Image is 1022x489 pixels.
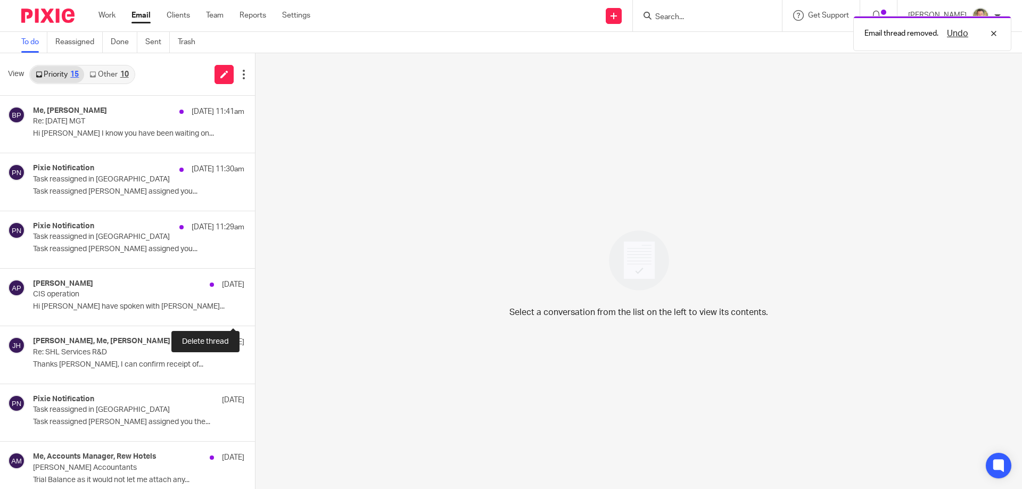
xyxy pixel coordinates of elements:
h4: Pixie Notification [33,395,94,404]
a: Clients [167,10,190,21]
a: Settings [282,10,310,21]
img: svg%3E [8,222,25,239]
span: View [8,69,24,80]
h4: [PERSON_NAME], Me, [PERSON_NAME] [33,337,170,346]
img: High%20Res%20Andrew%20Price%20Accountants_Poppy%20Jakes%20photography-1118.jpg [972,7,989,24]
a: Done [111,32,137,53]
h4: Pixie Notification [33,222,94,231]
a: Email [131,10,151,21]
p: Email thread removed. [864,28,938,39]
button: Undo [944,27,971,40]
p: [DATE] 11:29am [192,222,244,233]
p: Task reassigned [PERSON_NAME] assigned you... [33,245,244,254]
img: svg%3E [8,337,25,354]
a: Trash [178,32,203,53]
p: [DATE] [222,279,244,290]
img: svg%3E [8,106,25,123]
p: Select a conversation from the list on the left to view its contents. [509,306,768,319]
div: 15 [70,71,79,78]
a: To do [21,32,47,53]
a: Reassigned [55,32,103,53]
img: svg%3E [8,279,25,296]
a: Work [98,10,116,21]
p: Task reassigned in [GEOGRAPHIC_DATA] [33,233,202,242]
div: 10 [120,71,129,78]
p: [PERSON_NAME] Accountants [33,463,202,473]
p: Re: [DATE] MGT [33,117,202,126]
img: svg%3E [8,452,25,469]
p: Hi [PERSON_NAME] have spoken with [PERSON_NAME]... [33,302,244,311]
p: [DATE] [222,337,244,347]
p: Re: SHL Services R&D [33,348,202,357]
p: Task reassigned in [GEOGRAPHIC_DATA] [33,175,202,184]
p: [DATE] [222,395,244,405]
a: Sent [145,32,170,53]
p: [DATE] 11:41am [192,106,244,117]
a: Priority15 [30,66,84,83]
p: Task reassigned [PERSON_NAME] assigned you... [33,187,244,196]
p: Task reassigned in [GEOGRAPHIC_DATA] [33,405,202,415]
p: [DATE] [222,452,244,463]
a: Reports [240,10,266,21]
p: CIS operation [33,290,202,299]
img: image [602,223,676,297]
p: Trial Balance as it would not let me attach any... [33,476,244,485]
h4: Me, [PERSON_NAME] [33,106,107,115]
h4: Pixie Notification [33,164,94,173]
a: Team [206,10,224,21]
p: Hi [PERSON_NAME] I know you have been waiting on... [33,129,244,138]
img: Pixie [21,9,75,23]
img: svg%3E [8,395,25,412]
a: Other10 [84,66,134,83]
img: svg%3E [8,164,25,181]
p: Task reassigned [PERSON_NAME] assigned you the... [33,418,244,427]
h4: [PERSON_NAME] [33,279,93,288]
p: Thanks [PERSON_NAME], I can confirm receipt of... [33,360,244,369]
h4: Me, Accounts Manager, Rew Hotels [33,452,156,461]
p: [DATE] 11:30am [192,164,244,175]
